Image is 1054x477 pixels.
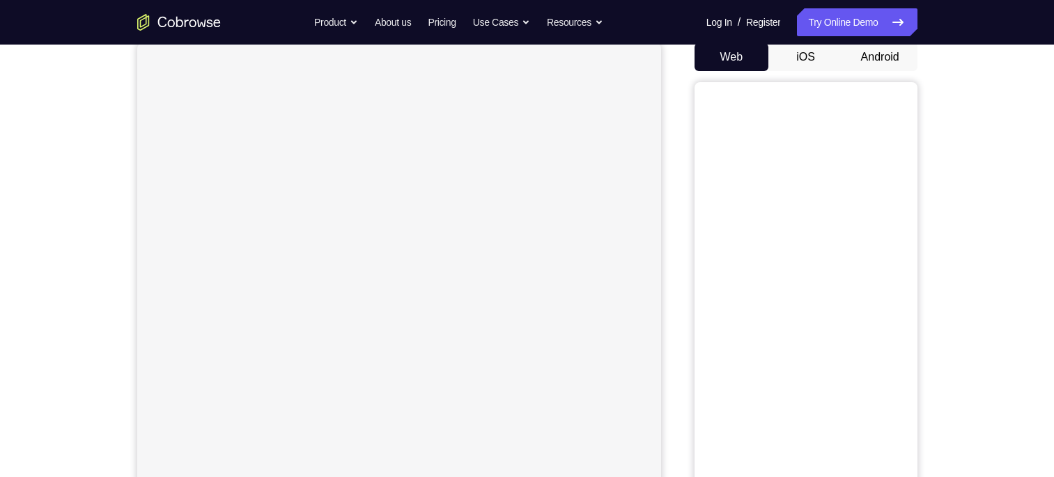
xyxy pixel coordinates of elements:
a: Log In [706,8,732,36]
button: Resources [547,8,603,36]
a: Go to the home page [137,14,221,31]
a: Register [746,8,780,36]
button: Use Cases [473,8,530,36]
button: iOS [768,43,843,71]
a: About us [375,8,411,36]
a: Pricing [428,8,456,36]
span: / [738,14,741,31]
button: Android [843,43,917,71]
button: Product [314,8,358,36]
a: Try Online Demo [797,8,917,36]
button: Web [695,43,769,71]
